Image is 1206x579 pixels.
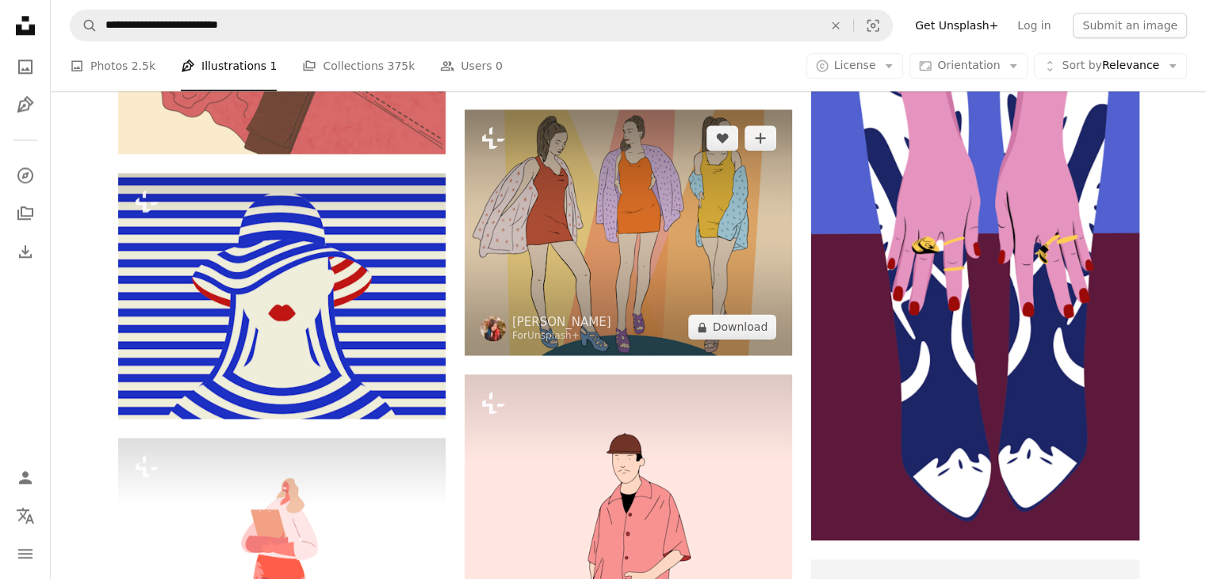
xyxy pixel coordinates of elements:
button: Search Unsplash [71,10,98,40]
a: Three women pose in colorful dresses and cardigans. [465,225,792,240]
a: Photos 2.5k [70,41,155,92]
button: License [806,54,904,79]
div: For [512,330,611,343]
button: Like [706,125,738,151]
button: Orientation [909,54,1028,79]
a: Log in [1008,13,1060,38]
a: Log in / Sign up [10,462,41,493]
form: Find visuals sitewide [70,10,893,41]
a: Striped pattern with a red dot in center [118,288,446,302]
span: Relevance [1062,59,1159,75]
a: Collections 375k [302,41,415,92]
span: 0 [496,58,503,75]
span: 375k [387,58,415,75]
a: Users 0 [440,41,503,92]
a: Hands with rings over patterned cowboy boots. [811,275,1139,289]
button: Add to Collection [745,125,776,151]
button: Visual search [854,10,892,40]
a: Explore [10,159,41,191]
button: Menu [10,538,41,569]
a: Get Unsplash+ [905,13,1008,38]
a: Home — Unsplash [10,10,41,44]
span: Sort by [1062,59,1101,72]
span: Orientation [937,59,1000,72]
img: Hands with rings over patterned cowboy boots. [811,25,1139,540]
a: Illustrations [10,89,41,121]
img: Go to Sara Oliveira's profile [480,316,506,341]
button: Language [10,500,41,531]
button: Clear [818,10,853,40]
a: Collections [10,197,41,229]
span: 2.5k [132,58,155,75]
span: License [834,59,876,72]
img: Striped pattern with a red dot in center [118,173,446,419]
img: Three women pose in colorful dresses and cardigans. [465,109,792,355]
a: Unsplash+ [527,330,580,341]
button: Sort byRelevance [1034,54,1187,79]
button: Submit an image [1073,13,1187,38]
button: Download [688,314,777,339]
a: Photos [10,51,41,82]
a: [PERSON_NAME] [512,314,611,330]
a: Download History [10,236,41,267]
